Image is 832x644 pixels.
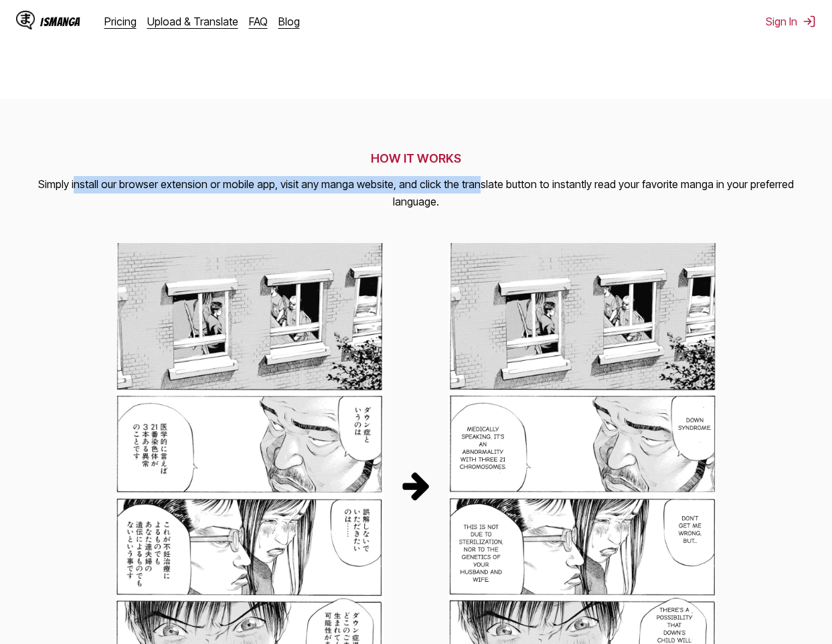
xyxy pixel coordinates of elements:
[16,11,35,29] img: IsManga Logo
[803,15,816,28] img: Sign out
[16,151,816,165] h2: HOW IT WORKS
[16,176,816,210] p: Simply install our browser extension or mobile app, visit any manga website, and click the transl...
[40,15,80,28] div: IsManga
[104,15,137,28] a: Pricing
[249,15,268,28] a: FAQ
[16,11,104,32] a: IsManga LogoIsManga
[147,15,238,28] a: Upload & Translate
[400,469,432,501] img: Translation Process Arrow
[278,15,300,28] a: Blog
[766,15,816,28] button: Sign In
